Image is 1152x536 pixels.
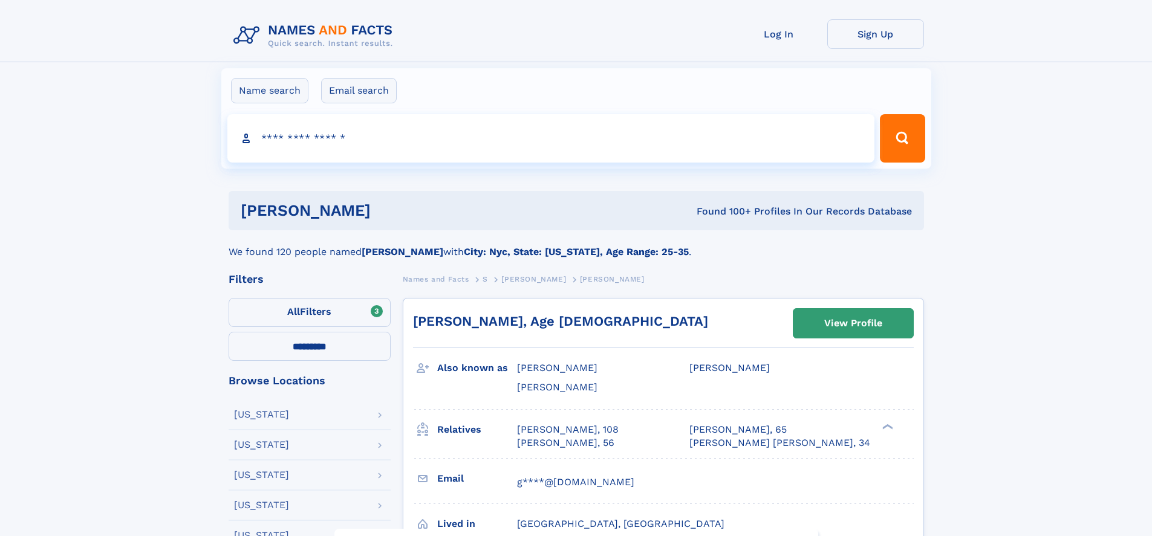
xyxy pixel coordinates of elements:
[403,271,469,286] a: Names and Facts
[827,19,924,49] a: Sign Up
[483,271,488,286] a: S
[517,436,614,450] a: [PERSON_NAME], 56
[880,114,925,163] button: Search Button
[533,205,912,218] div: Found 100+ Profiles In Our Records Database
[824,309,882,337] div: View Profile
[241,203,534,218] h1: [PERSON_NAME]
[580,275,645,283] span: [PERSON_NAME]
[229,230,924,259] div: We found 120 people named with .
[229,375,391,386] div: Browse Locations
[731,19,827,49] a: Log In
[321,78,397,103] label: Email search
[464,246,689,257] b: City: Nyc, State: [US_STATE], Age Range: 25-35
[227,114,875,163] input: search input
[234,410,289,419] div: [US_STATE]
[437,419,517,440] h3: Relatives
[413,314,708,329] a: [PERSON_NAME], Age [DEMOGRAPHIC_DATA]
[689,362,770,373] span: [PERSON_NAME]
[362,246,443,257] b: [PERSON_NAME]
[517,518,724,529] span: [GEOGRAPHIC_DATA], [GEOGRAPHIC_DATA]
[517,423,619,436] a: [PERSON_NAME], 108
[689,423,787,436] a: [PERSON_NAME], 65
[437,514,517,534] h3: Lived in
[793,309,913,338] a: View Profile
[287,306,300,317] span: All
[437,468,517,489] h3: Email
[229,19,403,52] img: Logo Names and Facts
[501,271,566,286] a: [PERSON_NAME]
[234,500,289,510] div: [US_STATE]
[229,274,391,285] div: Filters
[234,440,289,450] div: [US_STATE]
[517,362,597,373] span: [PERSON_NAME]
[689,436,870,450] a: [PERSON_NAME] [PERSON_NAME], 34
[483,275,488,283] span: S
[879,422,894,430] div: ❯
[231,78,308,103] label: Name search
[437,358,517,378] h3: Also known as
[501,275,566,283] span: [PERSON_NAME]
[517,381,597,393] span: [PERSON_NAME]
[234,470,289,480] div: [US_STATE]
[229,298,391,327] label: Filters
